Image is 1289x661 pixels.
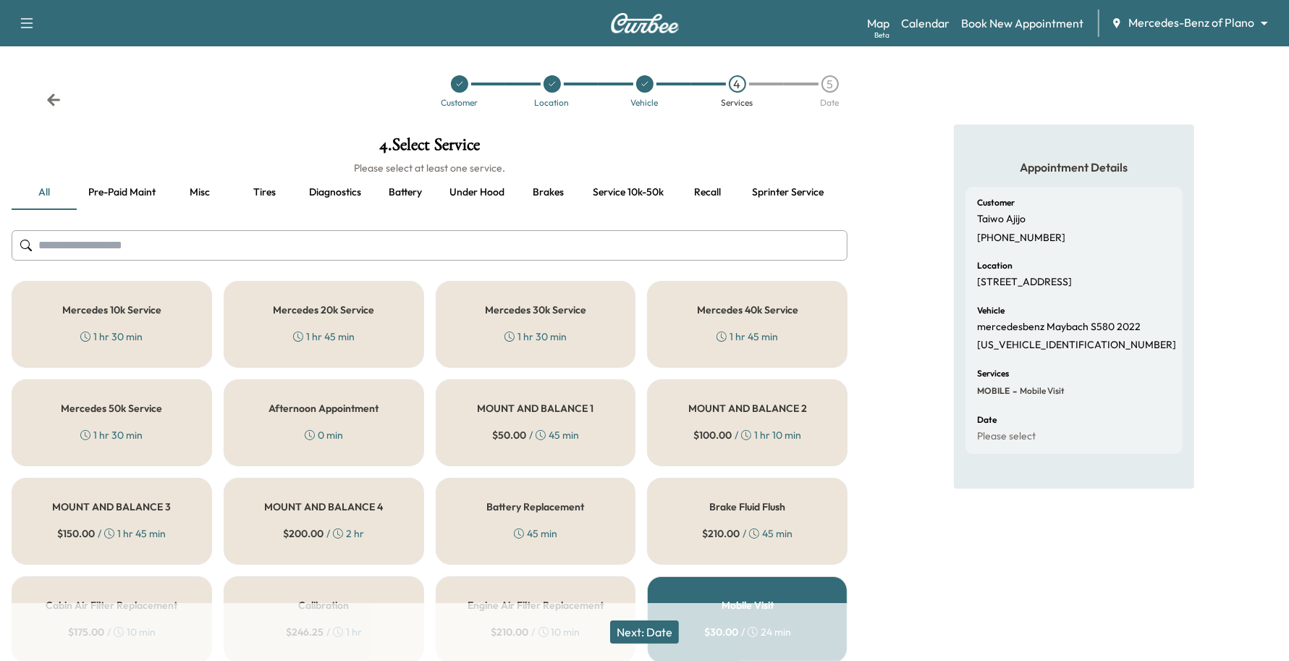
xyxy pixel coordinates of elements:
[478,403,594,413] h5: MOUNT AND BALANCE 1
[167,175,232,210] button: Misc
[77,175,167,210] button: Pre-paid maint
[821,98,840,107] div: Date
[62,305,161,315] h5: Mercedes 10k Service
[283,526,324,541] span: $ 200.00
[12,175,77,210] button: all
[977,232,1065,245] p: [PHONE_NUMBER]
[80,329,143,344] div: 1 hr 30 min
[702,526,793,541] div: / 45 min
[874,30,889,41] div: Beta
[717,329,778,344] div: 1 hr 45 min
[977,321,1141,334] p: mercedesbenz Maybach S580 2022
[697,305,798,315] h5: Mercedes 40k Service
[441,98,478,107] div: Customer
[821,75,839,93] div: 5
[1017,385,1065,397] span: Mobile Visit
[12,175,848,210] div: basic tabs example
[867,14,889,32] a: MapBeta
[581,175,675,210] button: Service 10k-50k
[1010,384,1017,398] span: -
[961,14,1083,32] a: Book New Appointment
[977,306,1005,315] h6: Vehicle
[977,339,1176,352] p: [US_VEHICLE_IDENTIFICATION_NUMBER]
[492,428,526,442] span: $ 50.00
[492,428,579,442] div: / 45 min
[373,175,438,210] button: Battery
[487,502,585,512] h5: Battery Replacement
[297,175,373,210] button: Diagnostics
[631,98,659,107] div: Vehicle
[61,403,162,413] h5: Mercedes 50k Service
[1128,14,1254,31] span: Mercedes-Benz of Plano
[12,136,848,161] h1: 4 . Select Service
[46,600,177,610] h5: Cabin Air Filter Replacement
[232,175,297,210] button: Tires
[977,416,997,424] h6: Date
[901,14,950,32] a: Calendar
[283,526,364,541] div: / 2 hr
[52,502,171,512] h5: MOUNT AND BALANCE 3
[293,329,355,344] div: 1 hr 45 min
[504,329,567,344] div: 1 hr 30 min
[516,175,581,210] button: Brakes
[740,175,835,210] button: Sprinter service
[273,305,374,315] h5: Mercedes 20k Service
[977,430,1036,443] p: Please select
[965,159,1183,175] h5: Appointment Details
[709,502,785,512] h5: Brake Fluid Flush
[693,428,732,442] span: $ 100.00
[675,175,740,210] button: Recall
[46,93,61,107] div: Back
[12,161,848,175] h6: Please select at least one service.
[729,75,746,93] div: 4
[305,428,343,442] div: 0 min
[57,526,95,541] span: $ 150.00
[722,600,774,610] h5: Mobile Visit
[702,526,740,541] span: $ 210.00
[977,198,1015,207] h6: Customer
[269,403,379,413] h5: Afternoon Appointment
[57,526,166,541] div: / 1 hr 45 min
[298,600,349,610] h5: Calibration
[977,261,1013,270] h6: Location
[977,276,1072,289] p: [STREET_ADDRESS]
[977,213,1026,226] p: Taiwo Ajijo
[977,385,1010,397] span: MOBILE
[485,305,586,315] h5: Mercedes 30k Service
[80,428,143,442] div: 1 hr 30 min
[264,502,383,512] h5: MOUNT AND BALANCE 4
[722,98,753,107] div: Services
[438,175,516,210] button: Under hood
[610,13,680,33] img: Curbee Logo
[468,600,604,610] h5: Engine Air Filter Replacement
[610,620,679,644] button: Next: Date
[688,403,807,413] h5: MOUNT AND BALANCE 2
[977,369,1009,378] h6: Services
[535,98,570,107] div: Location
[693,428,801,442] div: / 1 hr 10 min
[514,526,557,541] div: 45 min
